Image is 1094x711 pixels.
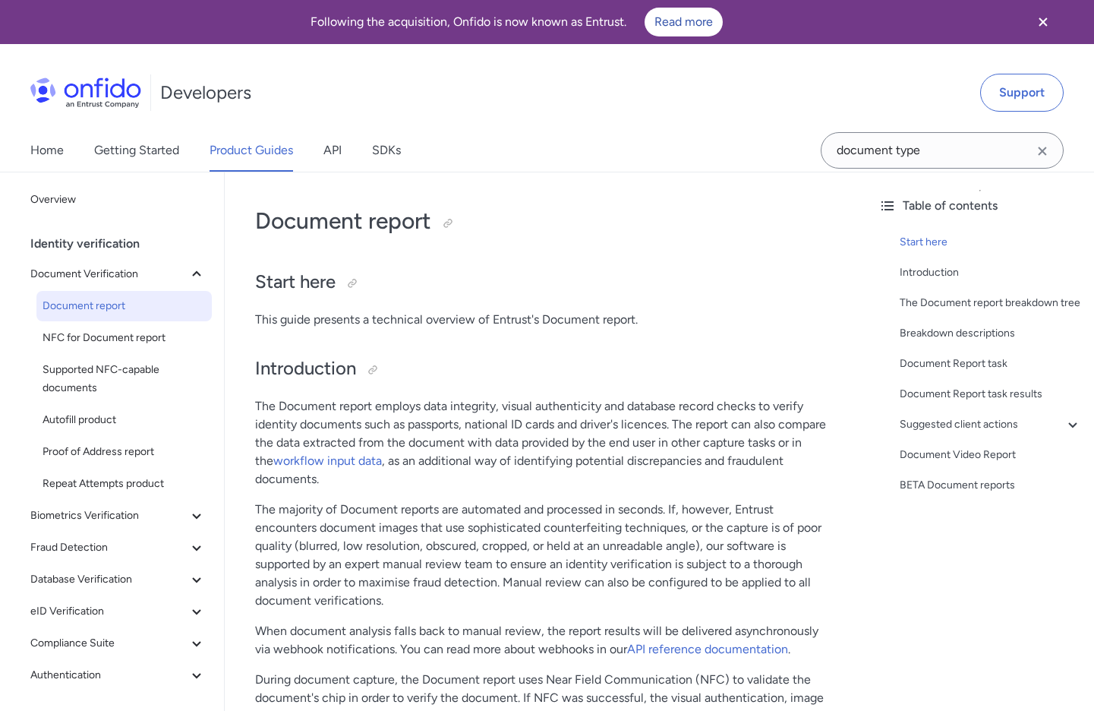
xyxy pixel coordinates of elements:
a: API [323,129,342,172]
button: eID Verification [24,596,212,627]
span: Document Verification [30,265,188,283]
a: Document report [36,291,212,321]
button: Fraud Detection [24,532,212,563]
input: Onfido search input field [821,132,1064,169]
a: The Document report breakdown tree [900,294,1082,312]
a: NFC for Document report [36,323,212,353]
p: When document analysis falls back to manual review, the report results will be delivered asynchro... [255,622,836,659]
button: Document Verification [24,259,212,289]
button: Authentication [24,660,212,690]
button: Compliance Suite [24,628,212,659]
span: eID Verification [30,602,188,621]
a: BETA Document reports [900,476,1082,495]
span: Autofill product [43,411,206,429]
button: Database Verification [24,564,212,595]
a: Overview [24,185,212,215]
span: Proof of Address report [43,443,206,461]
a: Repeat Attempts product [36,469,212,499]
span: Document report [43,297,206,315]
h2: Introduction [255,356,836,382]
svg: Close banner [1034,13,1052,31]
div: Following the acquisition, Onfido is now known as Entrust. [18,8,1015,36]
h1: Document report [255,206,836,236]
span: Repeat Attempts product [43,475,206,493]
a: API reference documentation [627,642,788,656]
a: Autofill product [36,405,212,435]
p: This guide presents a technical overview of Entrust's Document report. [255,311,836,329]
button: Biometrics Verification [24,501,212,531]
a: SDKs [372,129,401,172]
h2: Start here [255,270,836,295]
button: Close banner [1015,3,1071,41]
svg: Clear search field button [1033,142,1051,160]
span: Fraud Detection [30,539,188,557]
span: Overview [30,191,206,209]
span: Supported NFC-capable documents [43,361,206,397]
span: NFC for Document report [43,329,206,347]
a: Getting Started [94,129,179,172]
a: Suggested client actions [900,416,1082,434]
h1: Developers [160,81,251,105]
span: Database Verification [30,570,188,589]
span: Biometrics Verification [30,507,188,525]
a: Document Report task results [900,385,1082,403]
div: Table of contents [878,197,1082,215]
a: Document Video Report [900,446,1082,464]
a: Read more [645,8,723,36]
a: Supported NFC-capable documents [36,355,212,403]
p: The majority of Document reports are automated and processed in seconds. If, however, Entrust enc... [255,501,836,610]
a: Support [980,74,1064,112]
a: Home [30,129,64,172]
img: Onfido Logo [30,77,141,108]
div: Identity verification [30,229,218,259]
a: Product Guides [210,129,293,172]
span: Authentication [30,666,188,684]
span: Compliance Suite [30,634,188,653]
a: Proof of Address report [36,437,212,467]
a: Start here [900,233,1082,251]
a: Document Report task [900,355,1082,373]
p: The Document report employs data integrity, visual authenticity and database record checks to ver... [255,397,836,488]
a: Introduction [900,264,1082,282]
a: Breakdown descriptions [900,324,1082,343]
a: workflow input data [273,453,382,468]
